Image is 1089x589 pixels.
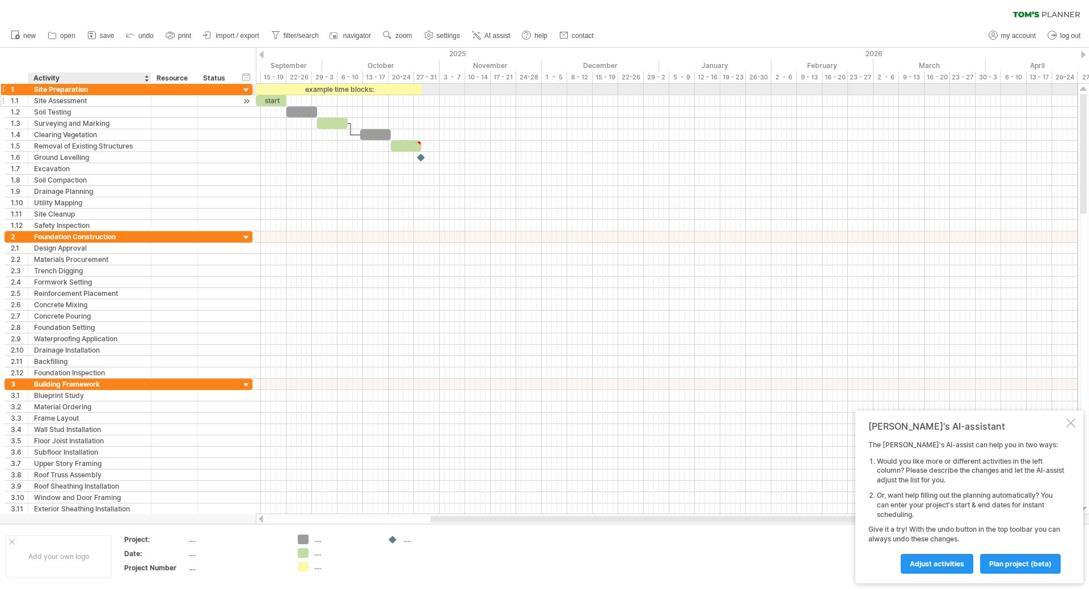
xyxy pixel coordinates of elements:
[11,129,28,140] div: 1.4
[822,71,848,83] div: 16 - 20
[440,60,542,71] div: November 2025
[1001,71,1027,83] div: 6 - 10
[34,186,145,197] div: Drainage Planning
[100,32,114,40] span: save
[34,220,145,231] div: Safety Inspection
[976,71,1001,83] div: 30 - 3
[34,118,145,129] div: Surveying and Marking
[45,28,79,43] a: open
[34,333,145,344] div: Waterproofing Application
[484,32,510,40] span: AI assist
[1001,32,1036,40] span: my account
[34,379,145,389] div: Building Framework
[797,71,822,83] div: 9 - 13
[556,28,597,43] a: contact
[771,71,797,83] div: 2 - 6
[519,28,551,43] a: help
[34,265,145,276] div: Trench Digging
[34,345,145,355] div: Drainage Installation
[312,71,337,83] div: 29 - 3
[268,28,322,43] a: filter/search
[389,71,414,83] div: 20-24
[124,549,187,558] div: Date:
[216,32,259,40] span: import / export
[868,440,1064,573] div: The [PERSON_NAME]'s AI-assist can help you in two ways: Give it a try! With the undo button in th...
[163,28,195,43] a: print
[123,28,157,43] a: undo
[414,71,440,83] div: 27 - 31
[11,469,28,480] div: 3.8
[567,71,593,83] div: 8 - 12
[33,73,145,84] div: Activity
[34,107,145,117] div: Soil Testing
[34,311,145,321] div: Concrete Pouring
[34,356,145,367] div: Backfilling
[11,107,28,117] div: 1.2
[34,84,145,95] div: Site Preparation
[469,28,513,43] a: AI assist
[34,492,145,503] div: Window and Door Framing
[34,197,145,208] div: Utility Mapping
[877,491,1064,519] li: Or, want help filling out the planning automatically? You can enter your project's start & end da...
[34,367,145,378] div: Foundation Inspection
[189,549,284,558] div: ....
[899,71,925,83] div: 9 - 13
[284,32,319,40] span: filter/search
[337,71,363,83] div: 6 - 10
[314,562,376,571] div: ....
[124,535,187,544] div: Project:
[34,277,145,287] div: Formwork Setting
[328,28,374,43] a: navigator
[60,32,75,40] span: open
[542,60,659,71] div: December 2025
[34,447,145,457] div: Subfloor Installation
[465,71,491,83] div: 10 - 14
[925,71,950,83] div: 16 - 20
[256,84,422,95] div: example time blocks:
[11,288,28,299] div: 2.5
[124,563,187,573] div: Project Number
[437,32,460,40] span: settings
[421,28,463,43] a: settings
[11,492,28,503] div: 3.10
[986,28,1039,43] a: my account
[1045,28,1084,43] a: log out
[877,457,1064,485] li: Would you like more or different activities in the left column? Please describe the changes and l...
[11,175,28,185] div: 1.8
[11,231,28,242] div: 2
[11,197,28,208] div: 1.10
[593,71,618,83] div: 15 - 19
[873,60,986,71] div: March 2026
[873,71,899,83] div: 2 - 6
[695,71,720,83] div: 12 - 16
[34,413,145,423] div: Frame Layout
[11,265,28,276] div: 2.3
[314,548,376,558] div: ....
[11,379,28,389] div: 3
[34,163,145,174] div: Excavation
[618,71,644,83] div: 22-26
[343,32,371,40] span: navigator
[34,503,145,514] div: Exterior Sheathing Installation
[34,322,145,333] div: Foundation Setting
[720,71,746,83] div: 19 - 23
[11,311,28,321] div: 2.7
[11,152,28,163] div: 1.6
[848,71,873,83] div: 23 - 27
[189,535,284,544] div: ....
[256,95,286,106] div: start
[34,424,145,435] div: Wall Stud Installation
[178,32,191,40] span: print
[491,71,516,83] div: 17 - 21
[404,535,466,544] div: ....
[542,71,567,83] div: 1 - 5
[380,28,415,43] a: zoom
[189,563,284,573] div: ....
[1060,32,1080,40] span: log out
[34,209,145,219] div: Site Cleanup
[1027,71,1052,83] div: 13 - 17
[241,95,252,107] div: scroll to activity
[11,424,28,435] div: 3.4
[11,186,28,197] div: 1.9
[34,254,145,265] div: Materials Procurement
